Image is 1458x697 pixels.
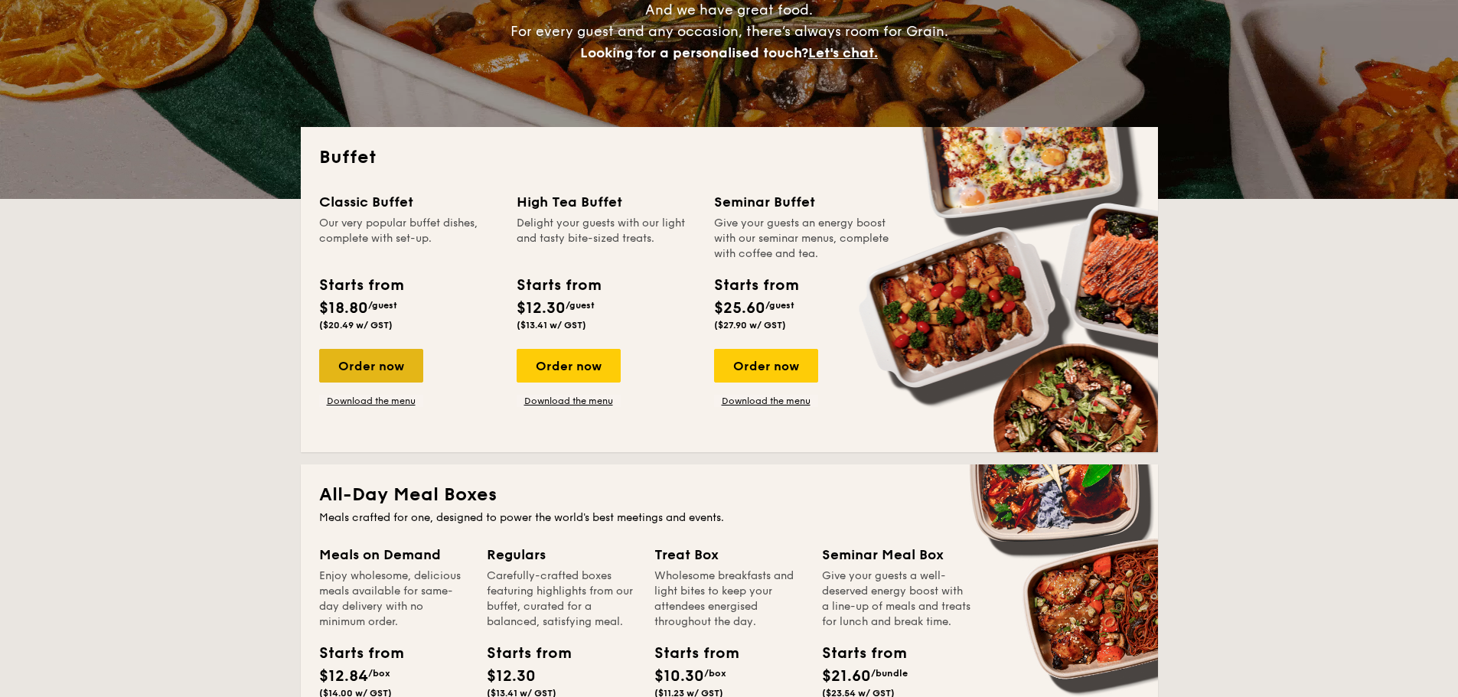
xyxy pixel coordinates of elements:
div: Starts from [517,274,600,297]
span: ($20.49 w/ GST) [319,320,393,331]
span: ($13.41 w/ GST) [517,320,586,331]
div: Order now [714,349,818,383]
span: $10.30 [654,667,704,686]
div: Starts from [319,274,403,297]
span: ($27.90 w/ GST) [714,320,786,331]
div: Starts from [822,642,891,665]
div: Regulars [487,544,636,565]
span: /bundle [871,668,908,679]
div: Starts from [654,642,723,665]
span: $25.60 [714,299,765,318]
div: Enjoy wholesome, delicious meals available for same-day delivery with no minimum order. [319,568,468,630]
span: /box [704,668,726,679]
div: Order now [319,349,423,383]
span: /box [368,668,390,679]
div: Treat Box [654,544,804,565]
div: High Tea Buffet [517,191,696,213]
div: Seminar Buffet [714,191,893,213]
a: Download the menu [319,395,423,407]
span: $12.30 [487,667,536,686]
h2: All-Day Meal Boxes [319,483,1140,507]
div: Meals crafted for one, designed to power the world's best meetings and events. [319,510,1140,526]
div: Order now [517,349,621,383]
div: Seminar Meal Box [822,544,971,565]
div: Wholesome breakfasts and light bites to keep your attendees energised throughout the day. [654,568,804,630]
span: $18.80 [319,299,368,318]
div: Starts from [714,274,797,297]
div: Give your guests an energy boost with our seminar menus, complete with coffee and tea. [714,216,893,262]
span: /guest [368,300,397,311]
div: Delight your guests with our light and tasty bite-sized treats. [517,216,696,262]
span: And we have great food. For every guest and any occasion, there’s always room for Grain. [510,2,948,61]
span: $12.84 [319,667,368,686]
span: $21.60 [822,667,871,686]
a: Download the menu [714,395,818,407]
a: Download the menu [517,395,621,407]
div: Meals on Demand [319,544,468,565]
div: Our very popular buffet dishes, complete with set-up. [319,216,498,262]
span: /guest [765,300,794,311]
span: Looking for a personalised touch? [580,44,808,61]
div: Starts from [319,642,388,665]
span: /guest [566,300,595,311]
div: Give your guests a well-deserved energy boost with a line-up of meals and treats for lunch and br... [822,568,971,630]
h2: Buffet [319,145,1140,170]
div: Carefully-crafted boxes featuring highlights from our buffet, curated for a balanced, satisfying ... [487,568,636,630]
span: $12.30 [517,299,566,318]
span: Let's chat. [808,44,878,61]
div: Starts from [487,642,556,665]
div: Classic Buffet [319,191,498,213]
